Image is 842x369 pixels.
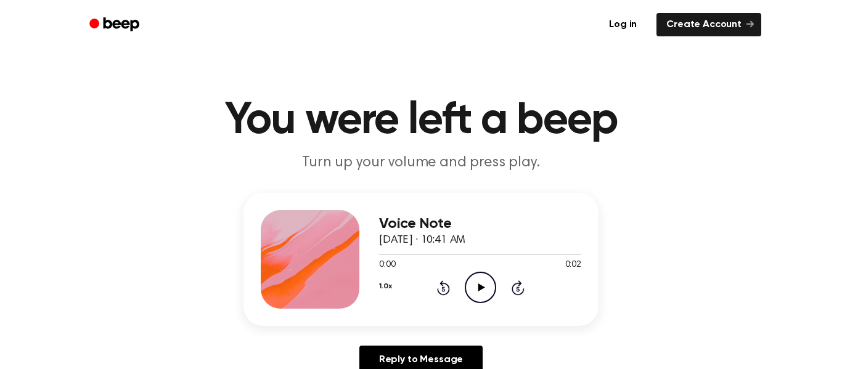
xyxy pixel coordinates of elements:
a: Log in [597,10,649,39]
p: Turn up your volume and press play. [184,153,658,173]
h3: Voice Note [379,216,581,232]
h1: You were left a beep [105,99,737,143]
span: 0:02 [565,259,581,272]
button: 1.0x [379,276,391,297]
a: Create Account [656,13,761,36]
span: [DATE] · 10:41 AM [379,235,465,246]
span: 0:00 [379,259,395,272]
a: Beep [81,13,150,37]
